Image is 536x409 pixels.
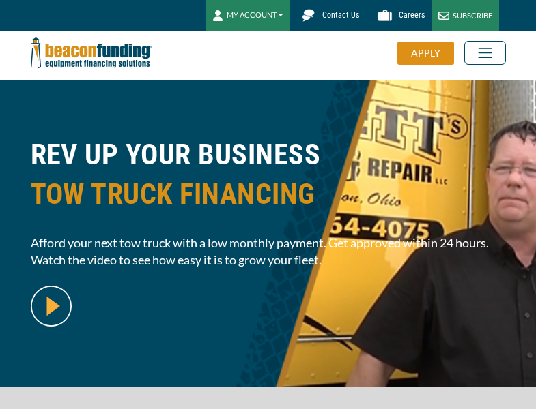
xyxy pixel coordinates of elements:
button: Toggle navigation [464,41,506,65]
img: video modal pop-up play button [31,286,72,327]
a: APPLY [397,42,464,65]
div: APPLY [397,42,454,65]
h1: REV UP YOUR BUSINESS [31,135,506,224]
span: TOW TRUCK FINANCING [31,175,506,214]
a: Careers [366,3,432,27]
span: Contact Us [322,10,359,20]
span: Careers [399,10,425,20]
a: Contact Us [290,3,366,27]
img: Beacon Funding chat [296,3,320,27]
img: Beacon Funding Careers [373,3,397,27]
span: Afford your next tow truck with a low monthly payment. Get approved within 24 hours. Watch the vi... [31,234,506,269]
img: Beacon Funding Corporation logo [31,31,152,75]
